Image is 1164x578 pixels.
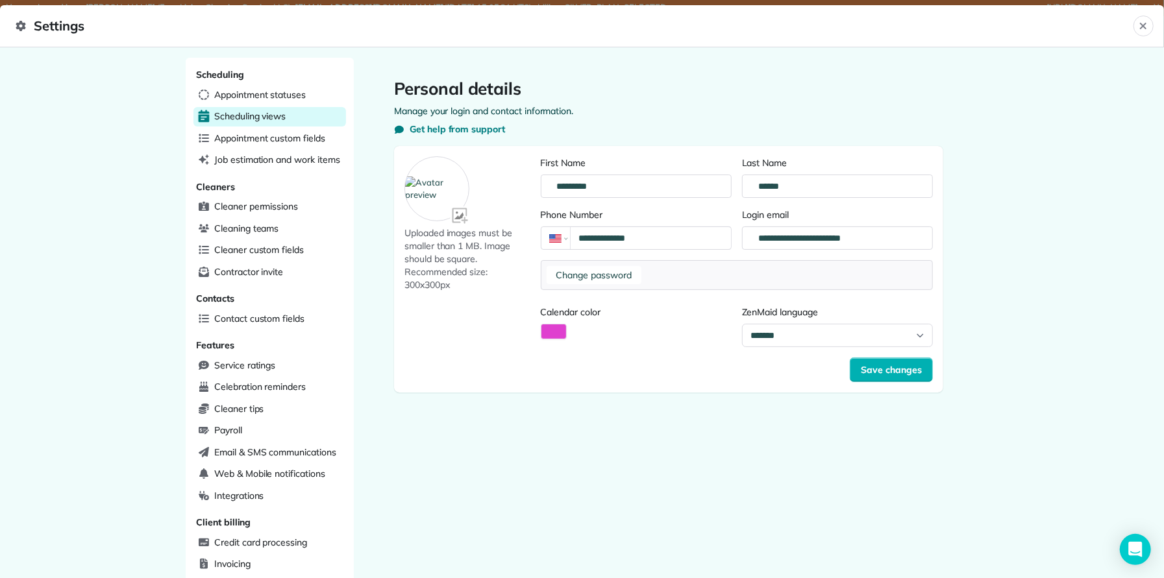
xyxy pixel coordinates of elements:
[547,266,642,284] button: Change password
[193,400,346,419] a: Cleaner tips
[214,132,325,145] span: Appointment custom fields
[193,241,346,260] a: Cleaner custom fields
[214,312,304,325] span: Contact custom fields
[214,265,283,278] span: Contractor invite
[193,219,346,239] a: Cleaning teams
[394,104,943,117] p: Manage your login and contact information.
[214,380,306,393] span: Celebration reminders
[541,306,732,319] label: Calendar color
[541,156,732,169] label: First Name
[214,446,336,459] span: Email & SMS communications
[196,69,244,80] span: Scheduling
[214,153,340,166] span: Job estimation and work items
[742,306,933,319] label: ZenMaid language
[1133,16,1154,36] button: Close
[214,222,279,235] span: Cleaning teams
[214,243,304,256] span: Cleaner custom fields
[193,356,346,376] a: Service ratings
[214,402,264,415] span: Cleaner tips
[193,263,346,282] a: Contractor invite
[193,533,346,553] a: Credit card processing
[193,487,346,506] a: Integrations
[193,378,346,397] a: Celebration reminders
[214,467,325,480] span: Web & Mobile notifications
[404,226,536,291] span: Uploaded images must be smaller than 1 MB. Image should be square. Recommended size: 300x300px
[214,557,251,570] span: Invoicing
[196,181,235,193] span: Cleaners
[196,516,251,528] span: Client billing
[196,339,234,351] span: Features
[193,86,346,105] a: Appointment statuses
[850,357,933,382] button: Save changes
[214,200,298,213] span: Cleaner permissions
[193,555,346,574] a: Invoicing
[193,197,346,217] a: Cleaner permissions
[214,110,286,123] span: Scheduling views
[193,443,346,463] a: Email & SMS communications
[541,208,732,221] label: Phone Number
[861,363,922,376] span: Save changes
[214,359,275,372] span: Service ratings
[214,88,306,101] span: Appointment statuses
[541,324,567,339] button: Activate Color Picker
[405,176,469,202] img: Avatar preview
[214,424,242,437] span: Payroll
[742,156,933,169] label: Last Name
[193,421,346,440] a: Payroll
[193,151,346,170] a: Job estimation and work items
[410,123,505,136] span: Get help from support
[16,16,1133,36] span: Settings
[742,208,933,221] label: Login email
[214,536,307,549] span: Credit card processing
[394,78,943,99] h1: Personal details
[214,489,264,502] span: Integrations
[193,107,346,126] a: Scheduling views
[196,293,234,304] span: Contacts
[394,123,505,136] button: Get help from support
[1120,534,1151,565] div: Open Intercom Messenger
[193,129,346,149] a: Appointment custom fields
[193,464,346,484] a: Web & Mobile notifications
[450,206,471,227] img: Avatar input
[193,309,346,329] a: Contact custom fields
